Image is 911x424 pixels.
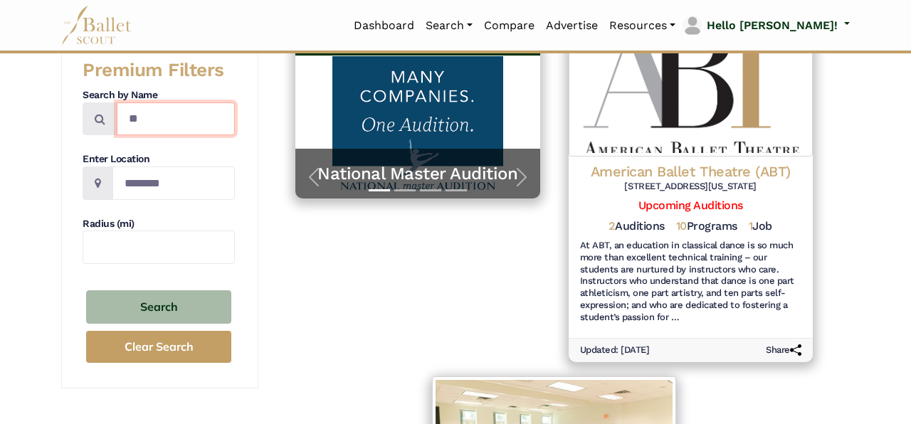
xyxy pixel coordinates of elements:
[604,11,681,41] a: Resources
[446,182,467,198] button: Slide 4
[580,240,802,324] h6: At ABT, an education in classical dance is so much more than excellent technical training – our s...
[83,88,235,102] h4: Search by Name
[580,181,802,193] h6: [STREET_ADDRESS][US_STATE]
[86,331,231,363] button: Clear Search
[83,58,235,83] h3: Premium Filters
[83,217,235,231] h4: Radius (mi)
[478,11,540,41] a: Compare
[569,20,813,157] img: Logo
[638,198,743,212] a: Upcoming Auditions
[310,163,526,185] a: National Master Audition
[112,166,235,200] input: Location
[86,290,231,324] button: Search
[766,344,801,356] h6: Share
[348,11,420,41] a: Dashboard
[707,16,838,35] p: Hello [PERSON_NAME]!
[681,14,850,37] a: profile picture Hello [PERSON_NAME]!
[580,344,650,356] h6: Updated: [DATE]
[609,219,615,233] span: 2
[117,102,235,136] input: Search by names...
[749,219,753,233] span: 1
[676,219,687,233] span: 10
[369,182,390,198] button: Slide 1
[609,219,664,234] h5: Auditions
[420,182,441,198] button: Slide 3
[420,11,478,41] a: Search
[580,162,802,181] h4: American Ballet Theatre (ABT)
[676,219,737,234] h5: Programs
[394,182,416,198] button: Slide 2
[540,11,604,41] a: Advertise
[83,152,235,166] h4: Enter Location
[749,219,772,234] h5: Job
[683,16,702,36] img: profile picture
